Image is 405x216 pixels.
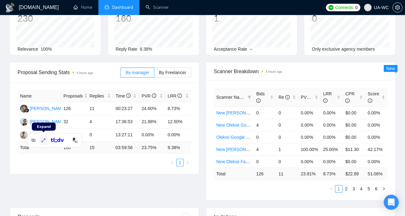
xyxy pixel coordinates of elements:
td: 1 [276,143,298,155]
td: 0.00% [139,128,165,142]
span: Scanner Breakdown [214,68,387,75]
td: 17:36:53 [113,115,139,128]
td: 0.00% [365,119,387,131]
td: 21.88% [139,115,165,128]
span: info-circle [152,93,156,98]
a: 6 [373,185,380,192]
div: Open Intercom Messenger [384,195,399,210]
td: $ 22.89 [343,168,365,180]
a: 1 [177,159,183,166]
td: 0 [276,119,298,131]
td: 9.38 % [165,142,191,154]
td: 13:27:11 [113,128,139,142]
td: $0.00 [343,119,365,131]
td: $0.00 [343,107,365,119]
div: [PERSON_NAME] [30,118,66,125]
time: 4 hours ago [266,70,282,73]
li: 5 [365,185,372,193]
span: 0 [355,4,358,11]
button: left [169,159,176,166]
img: gigradar-bm.png [25,108,29,113]
td: 100.00% [298,143,321,155]
a: 3 [350,185,357,192]
div: [PERSON_NAME] [30,131,66,138]
span: CPR [345,91,355,103]
a: 1 [335,185,342,192]
td: 0 [254,155,276,168]
span: filter [247,95,251,99]
td: $0.00 [343,155,365,168]
li: 4 [357,185,365,193]
img: upwork-logo.png [328,5,333,10]
img: AP [20,131,28,139]
td: 0.00% [321,119,343,131]
span: info-circle [126,93,131,98]
a: New [PERSON_NAME] Facebook Ads - EU+CH ex Nordic [216,147,330,152]
span: Proposals [63,93,83,99]
li: Previous Page [327,185,335,193]
img: IG [20,118,28,126]
td: 0.00% [298,119,321,131]
td: 51.08 % [365,168,387,180]
span: Proposal Sending Stats [17,68,121,76]
td: 0 [87,128,113,142]
td: 160 [61,142,87,154]
span: LRR [168,93,182,98]
button: right [380,185,387,193]
span: By manager [126,70,149,75]
span: Dashboard [112,5,133,10]
th: Proposals [61,90,87,102]
button: setting [392,3,402,13]
td: 23.75 % [139,142,165,154]
th: Replies [87,90,113,102]
td: 0.00% [298,155,321,168]
time: 4 hours ago [77,71,93,75]
td: 0.00% [298,107,321,119]
td: 0.00% [321,107,343,119]
span: Relevance [17,47,38,52]
td: 0.00% [365,155,387,168]
span: By Freelancer [159,70,186,75]
li: Next Page [380,185,387,193]
span: Replies [89,93,106,99]
td: 0 [254,131,276,143]
th: Name [17,90,61,102]
td: $11.30 [343,143,365,155]
td: 0.00% [365,107,387,119]
img: logo [5,3,15,13]
td: 0 [276,107,298,119]
a: New Oleksii Google Ads Ecomm - [GEOGRAPHIC_DATA]|[GEOGRAPHIC_DATA] [216,123,375,128]
span: info-circle [345,98,350,103]
td: 25.00% [321,143,343,155]
td: 0.00% [321,131,343,143]
span: info-circle [177,93,182,98]
td: 0.00% [321,155,343,168]
span: PVR [142,93,156,98]
a: Oleksii Google Ads - [GEOGRAPHIC_DATA]; [GEOGRAPHIC_DATA] & [GEOGRAPHIC_DATA] [216,135,402,140]
span: Re [278,95,290,100]
td: 15 [87,142,113,154]
a: IG[PERSON_NAME] [20,119,66,124]
span: Connects: [335,4,354,11]
span: -- [250,47,252,52]
td: 00:23:27 [113,102,139,115]
a: homeHome [73,5,92,10]
a: New Oleksii Facebook Ads Ecomm - [GEOGRAPHIC_DATA]|[GEOGRAPHIC_DATA] [216,159,380,164]
td: 12.50% [165,115,191,128]
td: 8.73% [165,102,191,115]
img: LK [20,105,28,113]
span: Time [116,93,131,98]
button: left [327,185,335,193]
a: AP[PERSON_NAME] [20,132,66,137]
span: PVR [301,95,316,100]
a: setting [392,5,402,10]
span: LRR [323,91,332,103]
li: Previous Page [169,159,176,166]
div: [PERSON_NAME] [30,105,66,112]
button: right [184,159,191,166]
a: 4 [358,185,365,192]
td: 32 [61,115,87,128]
span: left [329,187,333,191]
